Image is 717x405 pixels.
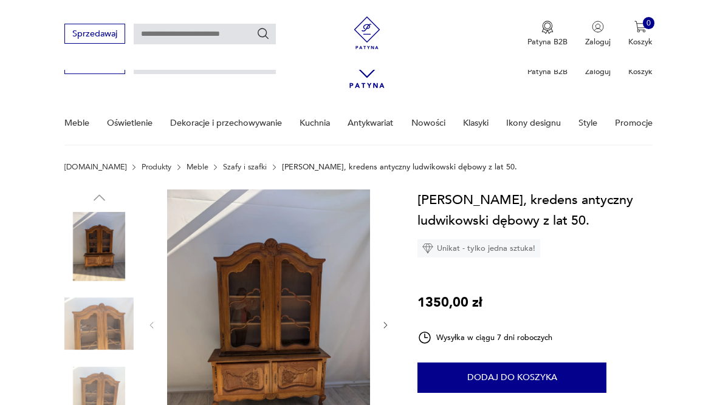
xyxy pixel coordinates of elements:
[417,292,482,313] p: 1350,00 zł
[506,102,561,144] a: Ikony designu
[592,21,604,33] img: Ikonka użytkownika
[417,362,606,393] button: Dodaj do koszyka
[411,102,445,144] a: Nowości
[348,102,393,144] a: Antykwariat
[527,36,568,47] p: Patyna B2B
[64,163,126,171] a: [DOMAIN_NAME]
[634,21,647,33] img: Ikona koszyka
[223,163,267,171] a: Szafy i szafki
[142,163,171,171] a: Produkty
[527,21,568,47] a: Ikona medaluPatyna B2B
[585,21,611,47] button: Zaloguj
[300,102,330,144] a: Kuchnia
[256,27,270,40] button: Szukaj
[628,21,653,47] button: 0Koszyk
[170,102,282,144] a: Dekoracje i przechowywanie
[585,66,611,77] p: Zaloguj
[107,102,153,144] a: Oświetlenie
[187,163,208,171] a: Meble
[347,16,388,49] img: Patyna - sklep z meblami i dekoracjami vintage
[64,102,89,144] a: Meble
[628,36,653,47] p: Koszyk
[643,17,655,29] div: 0
[527,66,568,77] p: Patyna B2B
[578,102,597,144] a: Style
[541,21,554,34] img: Ikona medalu
[628,66,653,77] p: Koszyk
[64,31,125,38] a: Sprzedawaj
[463,102,489,144] a: Klasyki
[64,289,134,358] img: Zdjęcie produktu Witryna, kredens antyczny ludwikowski dębowy z lat 50.
[527,21,568,47] button: Patyna B2B
[417,189,653,231] h1: [PERSON_NAME], kredens antyczny ludwikowski dębowy z lat 50.
[585,36,611,47] p: Zaloguj
[422,243,433,254] img: Ikona diamentu
[417,239,540,257] div: Unikat - tylko jedna sztuka!
[64,24,125,44] button: Sprzedawaj
[615,102,653,144] a: Promocje
[282,163,517,171] p: [PERSON_NAME], kredens antyczny ludwikowski dębowy z lat 50.
[417,330,552,345] div: Wysyłka w ciągu 7 dni roboczych
[64,212,134,281] img: Zdjęcie produktu Witryna, kredens antyczny ludwikowski dębowy z lat 50.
